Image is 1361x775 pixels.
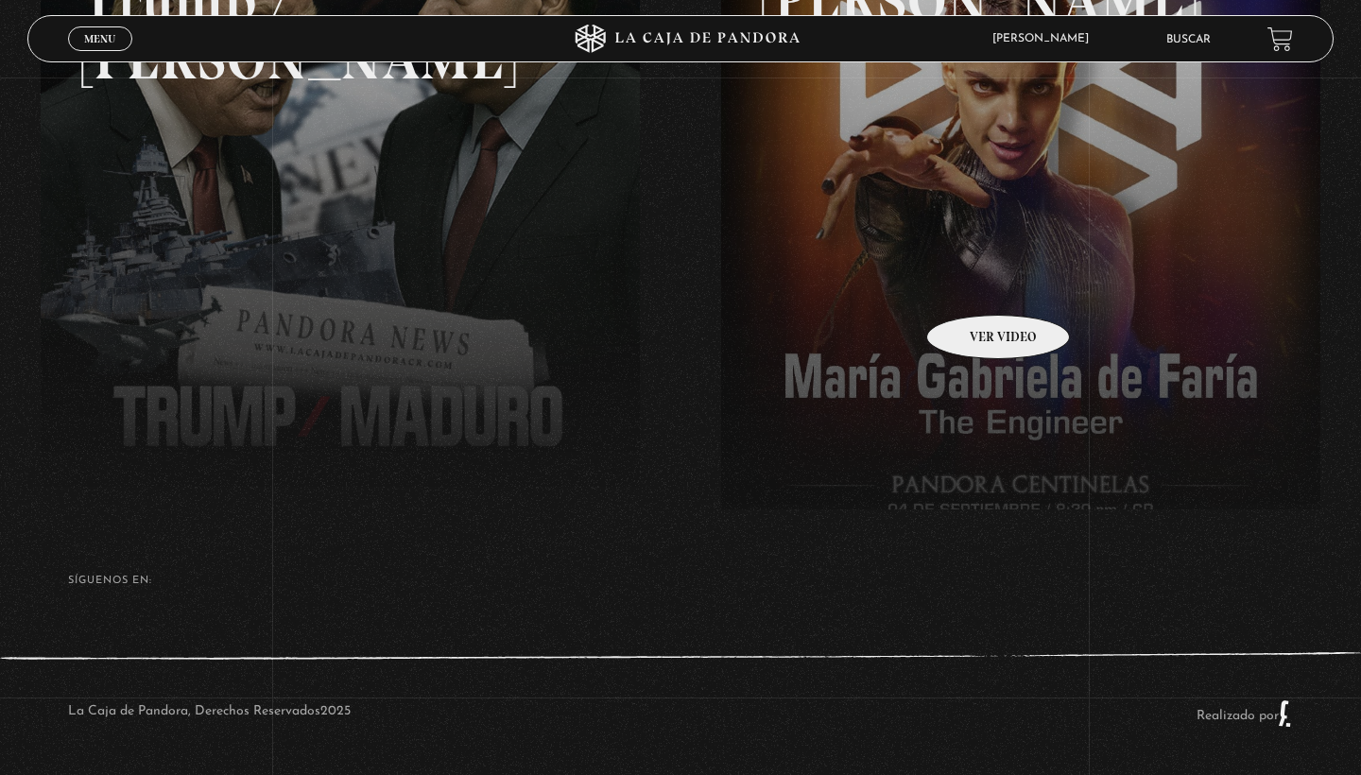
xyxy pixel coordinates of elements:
[84,33,115,44] span: Menu
[983,33,1108,44] span: [PERSON_NAME]
[68,576,1293,586] h4: SÍguenos en:
[1197,709,1293,723] a: Realizado por
[1166,34,1211,45] a: Buscar
[1267,26,1293,52] a: View your shopping cart
[68,699,351,728] p: La Caja de Pandora, Derechos Reservados 2025
[78,49,123,62] span: Cerrar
